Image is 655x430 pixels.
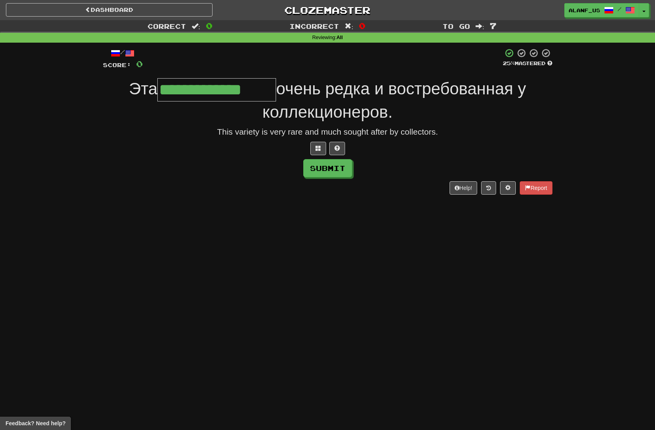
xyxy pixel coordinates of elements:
a: alanf_us / [564,3,639,17]
span: 7 [490,21,496,30]
a: Clozemaster [224,3,431,17]
span: Incorrect [289,22,339,30]
div: / [103,48,143,58]
a: Dashboard [6,3,213,17]
button: Help! [450,181,478,195]
span: To go [442,22,470,30]
button: Switch sentence to multiple choice alt+p [310,142,326,155]
span: Score: [103,62,131,68]
div: Mastered [503,60,552,67]
strong: All [336,35,343,40]
button: Round history (alt+y) [481,181,496,195]
span: Correct [147,22,186,30]
span: 0 [359,21,366,30]
button: Submit [303,159,352,177]
span: Эта [129,79,157,98]
span: : [345,23,353,30]
span: очень редка и востребованная у коллекционеров. [262,79,526,121]
button: Report [520,181,552,195]
span: 0 [206,21,213,30]
span: 25 % [503,60,515,66]
span: : [476,23,484,30]
span: : [192,23,200,30]
span: 0 [136,59,143,69]
button: Single letter hint - you only get 1 per sentence and score half the points! alt+h [329,142,345,155]
div: This variety is very rare and much sought after by collectors. [103,126,552,138]
span: alanf_us [569,7,600,14]
span: Open feedback widget [6,419,65,427]
span: / [618,6,621,12]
